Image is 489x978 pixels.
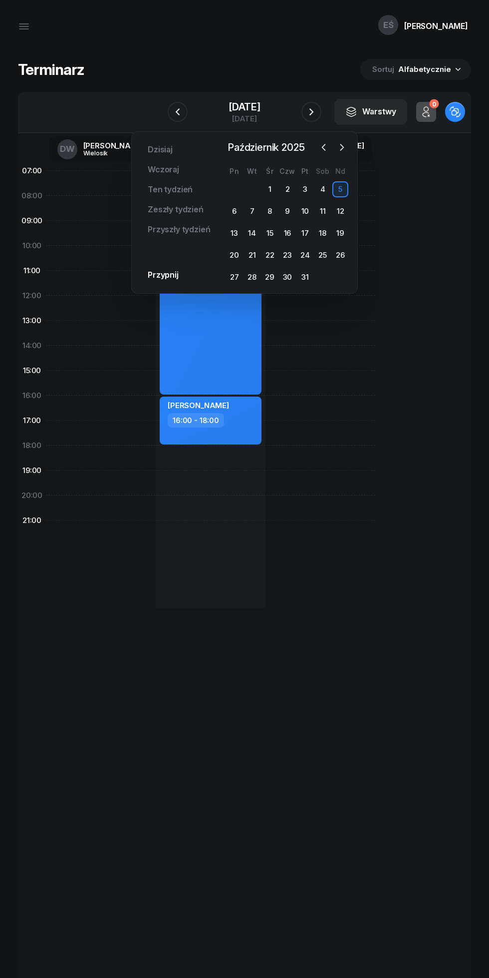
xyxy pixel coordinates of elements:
a: DW[PERSON_NAME]Wielosik [49,136,153,162]
div: Pt [296,167,314,175]
a: Wczoraj [140,160,187,180]
div: 18 [315,225,331,241]
div: 13 [227,225,243,241]
div: 11 [315,203,331,219]
div: Wielosik [83,150,131,156]
div: 10:00 [18,233,46,258]
span: DW [60,145,75,153]
button: 0 [416,102,436,122]
div: 15 [262,225,278,241]
button: Warstwy [334,99,407,125]
div: 26 [332,247,348,263]
div: 22 [262,247,278,263]
span: [PERSON_NAME] [168,401,229,410]
div: Śr [261,167,278,175]
div: [DATE] [229,102,260,112]
div: 31 [297,269,313,285]
div: 16:00 - 18:00 [168,413,224,428]
div: 4 [315,181,331,197]
div: 23 [279,247,295,263]
div: 27 [227,269,243,285]
span: Sortuj [372,63,396,76]
div: 9 [279,203,295,219]
div: 30 [247,185,256,194]
div: 7 [244,203,260,219]
button: Sortuj Alfabetycznie [360,59,471,80]
div: Nd [332,167,349,175]
a: Zeszły tydzień [140,200,212,220]
div: 19:00 [18,458,46,483]
div: 14:00 [18,333,46,358]
span: Alfabetycznie [398,64,451,74]
div: 11:00 [18,258,46,283]
div: 3 [297,181,313,197]
div: 28 [244,269,260,285]
div: 0 [429,99,439,109]
a: Ten tydzień [140,180,201,200]
div: [DATE] [229,115,260,122]
div: 21:00 [18,508,46,533]
span: Październik 2025 [224,139,308,155]
div: 12 [332,203,348,219]
a: Przypnij [140,265,187,285]
div: 16 [279,225,295,241]
div: Sob [314,167,331,175]
div: 24 [297,247,313,263]
a: Przyszły tydzień [140,220,218,240]
div: 25 [315,247,331,263]
div: 19 [332,225,348,241]
a: Dzisiaj [140,140,181,160]
div: 13:00 [18,308,46,333]
div: 09:00 [18,208,46,233]
div: [PERSON_NAME] [404,22,468,30]
div: Czw [278,167,296,175]
div: Wt [243,167,260,175]
div: 29 [262,269,278,285]
div: 12:00 [18,283,46,308]
span: EŚ [383,21,394,29]
div: 8 [262,203,278,219]
div: 15:00 [18,358,46,383]
div: 20 [227,247,243,263]
div: 21 [244,247,260,263]
div: [PERSON_NAME] [83,142,145,149]
div: 10 [297,203,313,219]
div: 14 [244,225,260,241]
div: 30 [279,269,295,285]
div: 07:00 [18,158,46,183]
div: Pn [226,167,243,175]
div: 6 [227,203,243,219]
div: 1 [262,181,278,197]
div: 16:00 [18,383,46,408]
div: 5 [332,181,348,197]
div: 2 [279,181,295,197]
div: 18:00 [18,433,46,458]
div: 17 [297,225,313,241]
h1: Terminarz [18,60,84,78]
div: 20:00 [18,483,46,508]
div: Warstwy [345,105,396,118]
div: 29 [229,185,238,194]
div: 08:00 [18,183,46,208]
div: 17:00 [18,408,46,433]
